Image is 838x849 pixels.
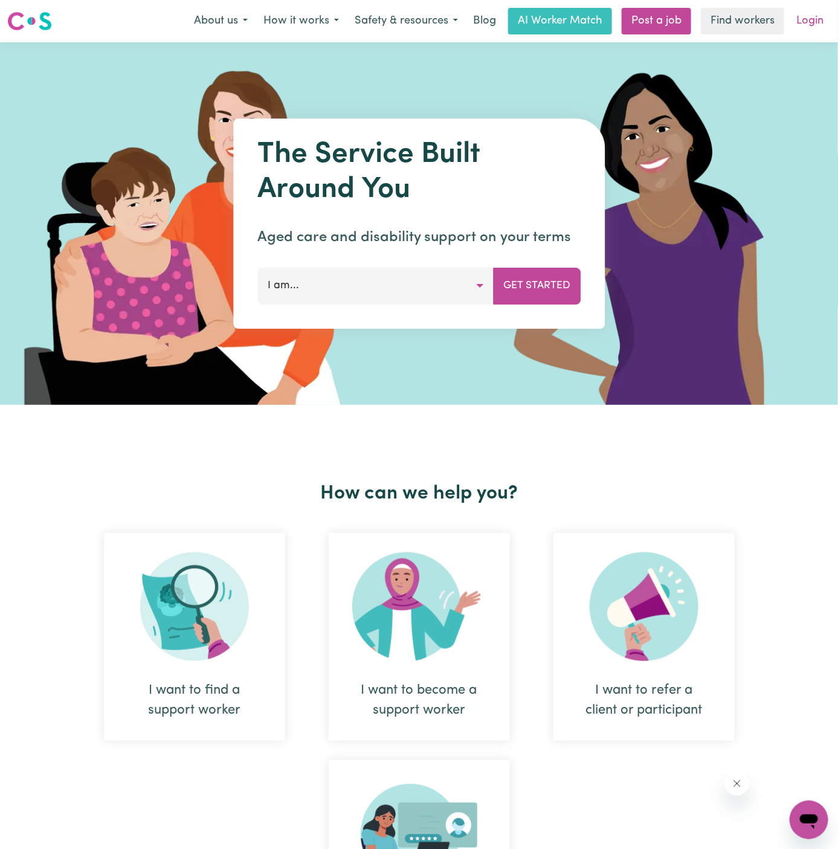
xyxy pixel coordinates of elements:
div: I want to become a support worker [358,680,481,720]
h2: How can we help you? [82,482,756,505]
p: Aged care and disability support on your terms [257,227,581,248]
div: I want to become a support worker [329,533,510,741]
span: Need any help? [7,8,73,18]
div: I want to find a support worker [104,533,285,741]
a: Find workers [701,8,784,34]
button: I am... [257,268,494,304]
a: Careseekers logo [7,7,52,35]
button: How it works [256,8,347,34]
a: Post a job [622,8,691,34]
a: Login [789,8,831,34]
a: AI Worker Match [508,8,612,34]
div: I want to refer a client or participant [553,533,735,741]
button: Safety & resources [347,8,466,34]
a: Blog [466,8,503,34]
div: I want to refer a client or participant [582,680,706,720]
button: About us [186,8,256,34]
img: Search [140,552,249,661]
iframe: Close message [725,772,749,796]
h1: The Service Built Around You [257,138,581,207]
img: Careseekers logo [7,10,52,32]
button: Get Started [493,268,581,304]
iframe: Button to launch messaging window [790,801,828,839]
img: Become Worker [352,552,486,661]
img: Refer [590,552,698,661]
div: I want to find a support worker [133,680,256,720]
